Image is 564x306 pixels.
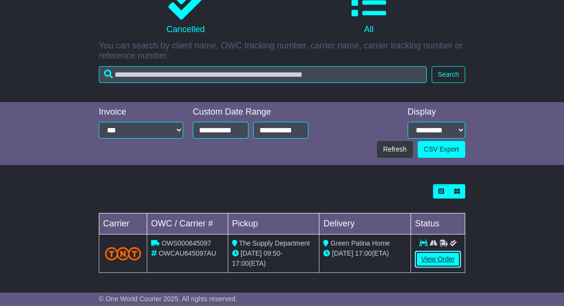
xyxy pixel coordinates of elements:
a: CSV Export [418,141,465,158]
span: Green Patina Home [330,239,390,247]
td: OWC / Carrier # [147,213,228,235]
span: 09:50 [264,249,281,257]
img: TNT_Domestic.png [105,247,141,260]
td: Delivery [319,213,411,235]
div: - (ETA) [232,248,316,269]
div: Custom Date Range [193,107,308,118]
div: Invoice [99,107,183,118]
div: (ETA) [323,248,407,259]
span: 17:00 [232,259,249,267]
p: You can search by client name, OWC tracking number, carrier name, carrier tracking number or refe... [99,41,465,61]
span: [DATE] [241,249,262,257]
span: OWS000645097 [162,239,211,247]
button: Refresh [377,141,413,158]
span: OWCAU645097AU [159,249,216,257]
span: 17:00 [355,249,372,257]
td: Pickup [228,213,319,235]
span: [DATE] [332,249,353,257]
a: View Order [415,251,461,268]
td: Status [411,213,465,235]
span: The Supply Department [239,239,310,247]
button: Search [432,66,465,83]
span: © One World Courier 2025. All rights reserved. [99,295,237,303]
div: Display [408,107,465,118]
td: Carrier [99,213,147,235]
